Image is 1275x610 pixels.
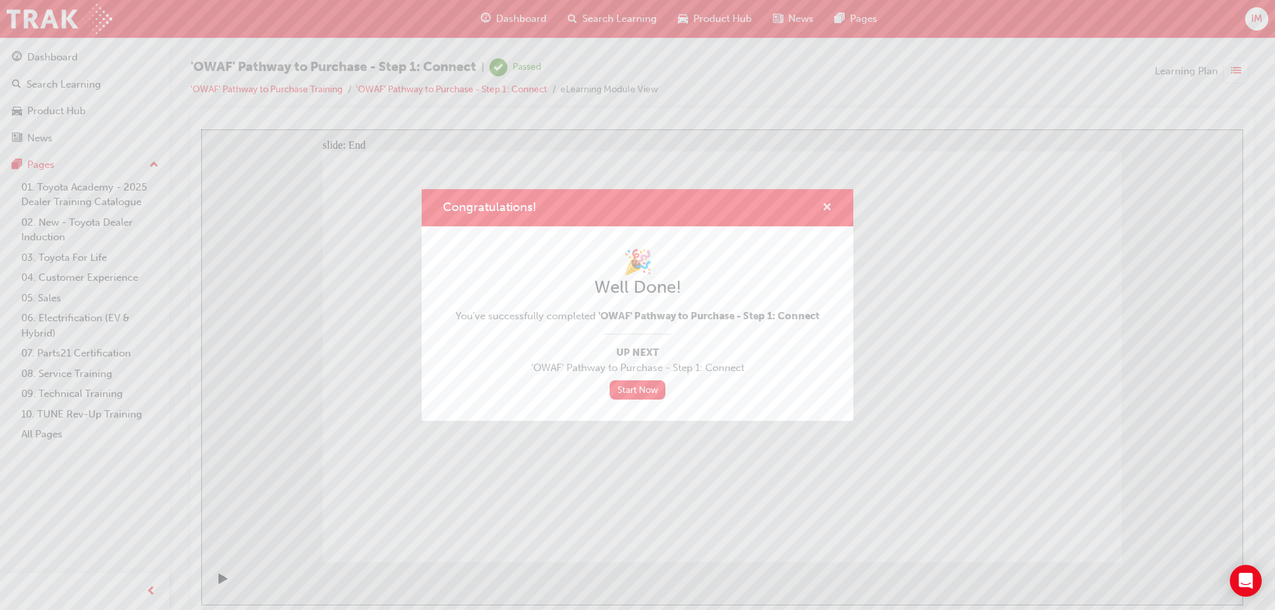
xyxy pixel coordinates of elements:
[7,443,29,466] button: Play (Ctrl+Alt+P)
[610,380,665,400] a: Start Now
[422,189,853,421] div: Congratulations!
[7,433,29,476] div: playback controls
[443,200,537,214] span: Congratulations!
[456,360,819,376] span: 'OWAF' Pathway to Purchase - Step 1: Connect
[1230,565,1262,597] div: Open Intercom Messenger
[822,200,832,216] button: cross-icon
[456,248,819,277] h1: 🎉
[456,277,819,298] h2: Well Done!
[598,310,819,322] span: 'OWAF' Pathway to Purchase - Step 1: Connect
[456,345,819,360] span: Up Next
[456,309,819,324] span: You've successfully completed
[822,202,832,214] span: cross-icon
